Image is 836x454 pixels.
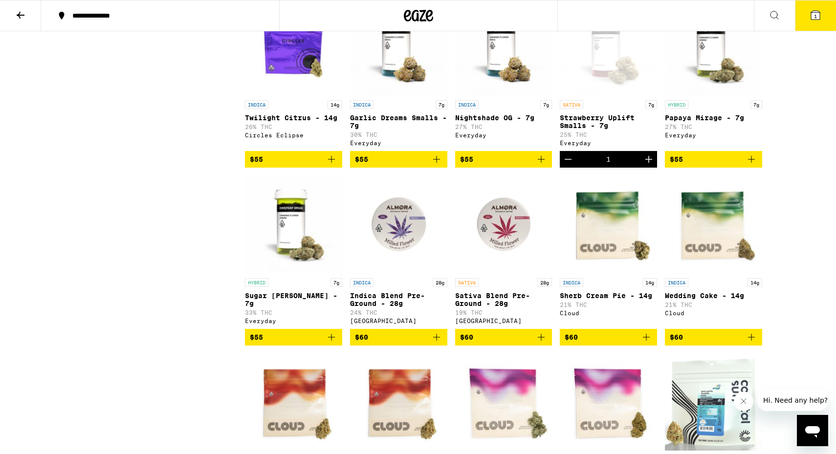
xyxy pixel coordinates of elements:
[455,353,552,451] img: Cloud - Halo Haze - 14g
[455,114,552,122] p: Nightshade OG - 7g
[355,155,368,163] span: $55
[455,124,552,130] p: 27% THC
[455,175,552,273] img: Almora Farm - Sativa Blend Pre-Ground - 28g
[350,329,447,346] button: Add to bag
[350,100,374,109] p: INDICA
[665,302,762,308] p: 21% THC
[640,151,657,168] button: Increment
[245,292,342,307] p: Sugar [PERSON_NAME] - 7g
[537,278,552,287] p: 28g
[665,292,762,300] p: Wedding Cake - 14g
[560,310,657,316] div: Cloud
[455,329,552,346] button: Add to bag
[245,132,342,138] div: Circles Eclipse
[665,278,688,287] p: INDICA
[665,124,762,130] p: 27% THC
[670,155,683,163] span: $55
[670,333,683,341] span: $60
[665,310,762,316] div: Cloud
[665,175,762,273] img: Cloud - Wedding Cake - 14g
[750,100,762,109] p: 7g
[350,140,447,146] div: Everyday
[455,309,552,316] p: 19% THC
[665,329,762,346] button: Add to bag
[734,391,753,411] iframe: Close message
[330,278,342,287] p: 7g
[250,155,263,163] span: $55
[565,333,578,341] span: $60
[540,100,552,109] p: 7g
[350,114,447,130] p: Garlic Dreams Smalls - 7g
[350,175,447,329] a: Open page for Indica Blend Pre-Ground - 28g from Almora Farm
[560,302,657,308] p: 21% THC
[665,114,762,122] p: Papaya Mirage - 7g
[460,333,473,341] span: $60
[560,131,657,138] p: 25% THC
[350,131,447,138] p: 30% THC
[245,114,342,122] p: Twilight Citrus - 14g
[645,100,657,109] p: 7g
[455,132,552,138] div: Everyday
[455,278,479,287] p: SATIVA
[350,318,447,324] div: [GEOGRAPHIC_DATA]
[355,333,368,341] span: $60
[350,278,374,287] p: INDICA
[560,175,657,273] img: Cloud - Sherb Cream Pie - 14g
[350,292,447,307] p: Indica Blend Pre-Ground - 28g
[560,151,576,168] button: Decrement
[350,175,447,273] img: Almora Farm - Indica Blend Pre-Ground - 28g
[455,151,552,168] button: Add to bag
[328,100,342,109] p: 14g
[797,415,828,446] iframe: Button to launch messaging window
[665,151,762,168] button: Add to bag
[436,100,447,109] p: 7g
[560,100,583,109] p: SATIVA
[455,318,552,324] div: [GEOGRAPHIC_DATA]
[642,278,657,287] p: 14g
[245,353,342,451] img: Cloud - Amnesia Lemon - 14g
[245,100,268,109] p: INDICA
[245,329,342,346] button: Add to bag
[795,0,836,31] button: 1
[245,124,342,130] p: 26% THC
[560,329,657,346] button: Add to bag
[665,175,762,329] a: Open page for Wedding Cake - 14g from Cloud
[748,278,762,287] p: 14g
[560,114,657,130] p: Strawberry Uplift Smalls - 7g
[606,155,611,163] div: 1
[245,151,342,168] button: Add to bag
[433,278,447,287] p: 28g
[814,13,817,19] span: 1
[560,278,583,287] p: INDICA
[455,175,552,329] a: Open page for Sativa Blend Pre-Ground - 28g from Almora Farm
[665,100,688,109] p: HYBRID
[460,155,473,163] span: $55
[245,175,342,329] a: Open page for Sugar Rush Smalls - 7g from Everyday
[245,278,268,287] p: HYBRID
[665,353,762,451] img: Coastal Sun - GMO Garlic Cookies - 14g
[350,151,447,168] button: Add to bag
[350,309,447,316] p: 24% THC
[560,175,657,329] a: Open page for Sherb Cream Pie - 14g from Cloud
[245,318,342,324] div: Everyday
[455,100,479,109] p: INDICA
[560,140,657,146] div: Everyday
[350,353,447,451] img: Cloud - Strawberry Shortcake - 14g
[250,333,263,341] span: $55
[560,353,657,451] img: Cloud - Runtz - 14g
[560,292,657,300] p: Sherb Cream Pie - 14g
[245,175,342,273] img: Everyday - Sugar Rush Smalls - 7g
[757,389,828,411] iframe: Message from company
[455,292,552,307] p: Sativa Blend Pre-Ground - 28g
[665,132,762,138] div: Everyday
[245,309,342,316] p: 33% THC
